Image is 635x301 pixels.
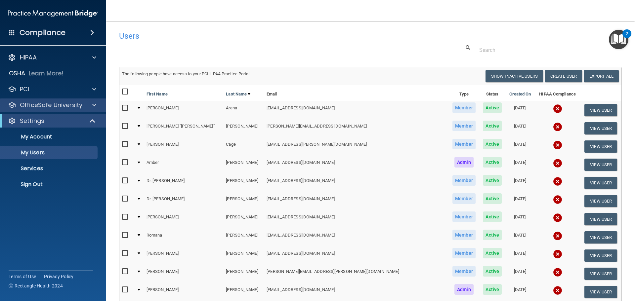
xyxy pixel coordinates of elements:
button: Show Inactive Users [486,70,543,82]
span: Active [483,121,502,131]
td: [DATE] [505,246,535,265]
button: View User [584,268,617,280]
span: Active [483,102,502,113]
span: Member [452,102,476,113]
button: View User [584,159,617,171]
td: [DATE] [505,210,535,228]
td: [PERSON_NAME] [144,137,224,156]
td: [EMAIL_ADDRESS][DOMAIN_NAME] [264,156,448,174]
td: Dr. [PERSON_NAME] [144,192,224,210]
button: View User [584,249,617,262]
img: cross.ca9f0e7f.svg [553,122,562,132]
a: PCI [8,85,96,93]
button: View User [584,195,617,207]
td: [PERSON_NAME] [144,265,224,283]
td: [PERSON_NAME] [223,228,264,246]
td: [PERSON_NAME] [223,119,264,137]
span: Member [452,193,476,204]
p: Services [4,165,95,172]
span: Active [483,175,502,186]
td: [PERSON_NAME][EMAIL_ADDRESS][DOMAIN_NAME] [264,119,448,137]
span: Active [483,248,502,258]
td: [DATE] [505,101,535,119]
td: [EMAIL_ADDRESS][DOMAIN_NAME] [264,192,448,210]
span: Member [452,175,476,186]
a: Privacy Policy [44,273,74,280]
img: cross.ca9f0e7f.svg [553,249,562,259]
td: [PERSON_NAME] [223,246,264,265]
a: Last Name [226,90,250,98]
td: [EMAIL_ADDRESS][DOMAIN_NAME] [264,283,448,301]
a: OfficeSafe University [8,101,96,109]
p: Learn More! [29,69,64,77]
td: [PERSON_NAME] [144,210,224,228]
span: Admin [454,157,474,168]
p: PCI [20,85,29,93]
td: [PERSON_NAME] [223,283,264,301]
span: Active [483,230,502,240]
img: cross.ca9f0e7f.svg [553,286,562,295]
td: [DATE] [505,265,535,283]
a: Settings [8,117,96,125]
span: Active [483,266,502,277]
button: Open Resource Center, 2 new notifications [609,30,628,49]
button: Create User [545,70,582,82]
td: [EMAIL_ADDRESS][DOMAIN_NAME] [264,174,448,192]
td: [PERSON_NAME] [223,192,264,210]
span: Member [452,230,476,240]
th: Status [479,85,505,101]
span: Ⓒ Rectangle Health 2024 [9,282,63,289]
p: My Account [4,133,95,140]
td: [PERSON_NAME] [144,246,224,265]
p: Sign Out [4,181,95,188]
span: Active [483,157,502,168]
a: Terms of Use [9,273,36,280]
div: 2 [626,34,628,42]
td: [DATE] [505,137,535,156]
span: Active [483,193,502,204]
button: View User [584,104,617,116]
h4: Users [119,32,408,40]
td: Amber [144,156,224,174]
span: Member [452,139,476,149]
input: Search [479,44,617,56]
td: [EMAIL_ADDRESS][DOMAIN_NAME] [264,210,448,228]
p: My Users [4,149,95,156]
p: Settings [20,117,44,125]
button: View User [584,231,617,244]
td: [PERSON_NAME] [144,101,224,119]
td: [DATE] [505,228,535,246]
img: PMB logo [8,7,98,20]
td: Romana [144,228,224,246]
img: cross.ca9f0e7f.svg [553,177,562,186]
span: Active [483,139,502,149]
span: Active [483,284,502,295]
span: Member [452,248,476,258]
img: cross.ca9f0e7f.svg [553,159,562,168]
a: Export All [584,70,619,82]
td: [EMAIL_ADDRESS][PERSON_NAME][DOMAIN_NAME] [264,137,448,156]
td: [EMAIL_ADDRESS][DOMAIN_NAME] [264,101,448,119]
img: cross.ca9f0e7f.svg [553,213,562,222]
span: The following people have access to your PCIHIPAA Practice Portal [122,71,250,76]
button: View User [584,177,617,189]
p: OSHA [9,69,25,77]
img: cross.ca9f0e7f.svg [553,268,562,277]
span: Member [452,121,476,131]
a: HIPAA [8,54,96,61]
button: View User [584,140,617,153]
td: [DATE] [505,283,535,301]
h4: Compliance [20,28,65,37]
td: [PERSON_NAME] [223,156,264,174]
td: [DATE] [505,174,535,192]
td: [DATE] [505,119,535,137]
button: View User [584,286,617,298]
td: [PERSON_NAME][EMAIL_ADDRESS][PERSON_NAME][DOMAIN_NAME] [264,265,448,283]
td: [EMAIL_ADDRESS][DOMAIN_NAME] [264,246,448,265]
button: View User [584,213,617,225]
td: Dr. [PERSON_NAME] [144,174,224,192]
button: View User [584,122,617,134]
span: Admin [454,284,474,295]
span: Member [452,266,476,277]
a: Created On [509,90,531,98]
